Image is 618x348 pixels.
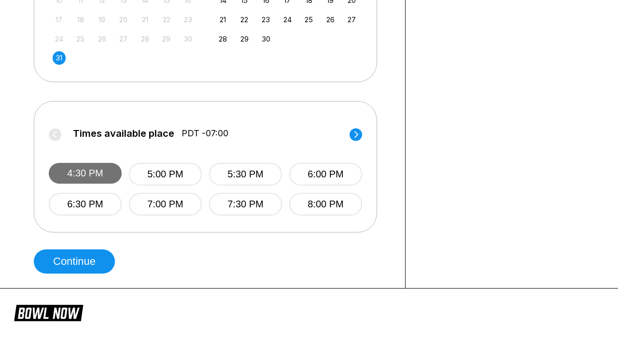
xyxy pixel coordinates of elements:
[182,128,228,139] span: PDT -07:00
[73,128,174,139] span: Times available place
[160,32,173,45] div: Not available Friday, August 29th, 2025
[139,32,152,45] div: Not available Thursday, August 28th, 2025
[53,51,66,64] div: Choose Sunday, August 31st, 2025
[289,163,362,186] button: 6:00 PM
[324,13,337,26] div: Choose Friday, September 26th, 2025
[117,13,130,26] div: Not available Wednesday, August 20th, 2025
[74,13,87,26] div: Not available Monday, August 18th, 2025
[53,13,66,26] div: Not available Sunday, August 17th, 2025
[216,32,229,45] div: Choose Sunday, September 28th, 2025
[209,163,282,186] button: 5:30 PM
[96,32,109,45] div: Not available Tuesday, August 26th, 2025
[34,249,115,274] button: Continue
[259,13,272,26] div: Choose Tuesday, September 23rd, 2025
[289,193,362,216] button: 8:00 PM
[139,13,152,26] div: Not available Thursday, August 21st, 2025
[117,32,130,45] div: Not available Wednesday, August 27th, 2025
[49,193,122,216] button: 6:30 PM
[129,193,202,216] button: 7:00 PM
[259,32,272,45] div: Choose Tuesday, September 30th, 2025
[182,13,195,26] div: Not available Saturday, August 23rd, 2025
[216,13,229,26] div: Choose Sunday, September 21st, 2025
[49,163,122,184] button: 4:30 PM
[53,32,66,45] div: Not available Sunday, August 24th, 2025
[238,32,251,45] div: Choose Monday, September 29th, 2025
[129,163,202,186] button: 5:00 PM
[74,32,87,45] div: Not available Monday, August 25th, 2025
[209,193,282,216] button: 7:30 PM
[281,13,294,26] div: Choose Wednesday, September 24th, 2025
[160,13,173,26] div: Not available Friday, August 22nd, 2025
[182,32,195,45] div: Not available Saturday, August 30th, 2025
[96,13,109,26] div: Not available Tuesday, August 19th, 2025
[345,13,358,26] div: Choose Saturday, September 27th, 2025
[238,13,251,26] div: Choose Monday, September 22nd, 2025
[302,13,315,26] div: Choose Thursday, September 25th, 2025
